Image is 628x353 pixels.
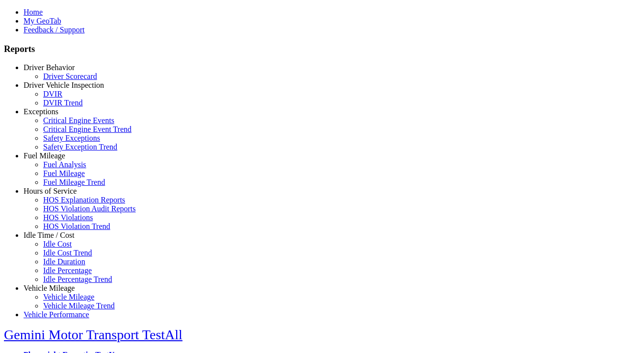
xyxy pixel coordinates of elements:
[24,17,61,25] a: My GeoTab
[43,90,62,98] a: DVIR
[43,169,85,177] a: Fuel Mileage
[43,240,72,248] a: Idle Cost
[43,222,110,230] a: HOS Violation Trend
[43,213,93,222] a: HOS Violations
[43,266,92,275] a: Idle Percentage
[24,231,75,239] a: Idle Time / Cost
[43,293,94,301] a: Vehicle Mileage
[43,160,86,169] a: Fuel Analysis
[43,196,125,204] a: HOS Explanation Reports
[43,125,131,133] a: Critical Engine Event Trend
[24,151,65,160] a: Fuel Mileage
[24,187,77,195] a: Hours of Service
[43,134,100,142] a: Safety Exceptions
[43,204,136,213] a: HOS Violation Audit Reports
[43,178,105,186] a: Fuel Mileage Trend
[43,72,97,80] a: Driver Scorecard
[24,8,43,16] a: Home
[43,302,115,310] a: Vehicle Mileage Trend
[43,143,117,151] a: Safety Exception Trend
[43,249,92,257] a: Idle Cost Trend
[24,310,89,319] a: Vehicle Performance
[24,25,84,34] a: Feedback / Support
[43,257,85,266] a: Idle Duration
[24,63,75,72] a: Driver Behavior
[24,284,75,292] a: Vehicle Mileage
[24,107,58,116] a: Exceptions
[43,99,82,107] a: DVIR Trend
[43,275,112,283] a: Idle Percentage Trend
[4,327,183,342] a: Gemini Motor Transport TestAll
[24,81,104,89] a: Driver Vehicle Inspection
[43,116,114,125] a: Critical Engine Events
[4,44,624,54] h3: Reports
